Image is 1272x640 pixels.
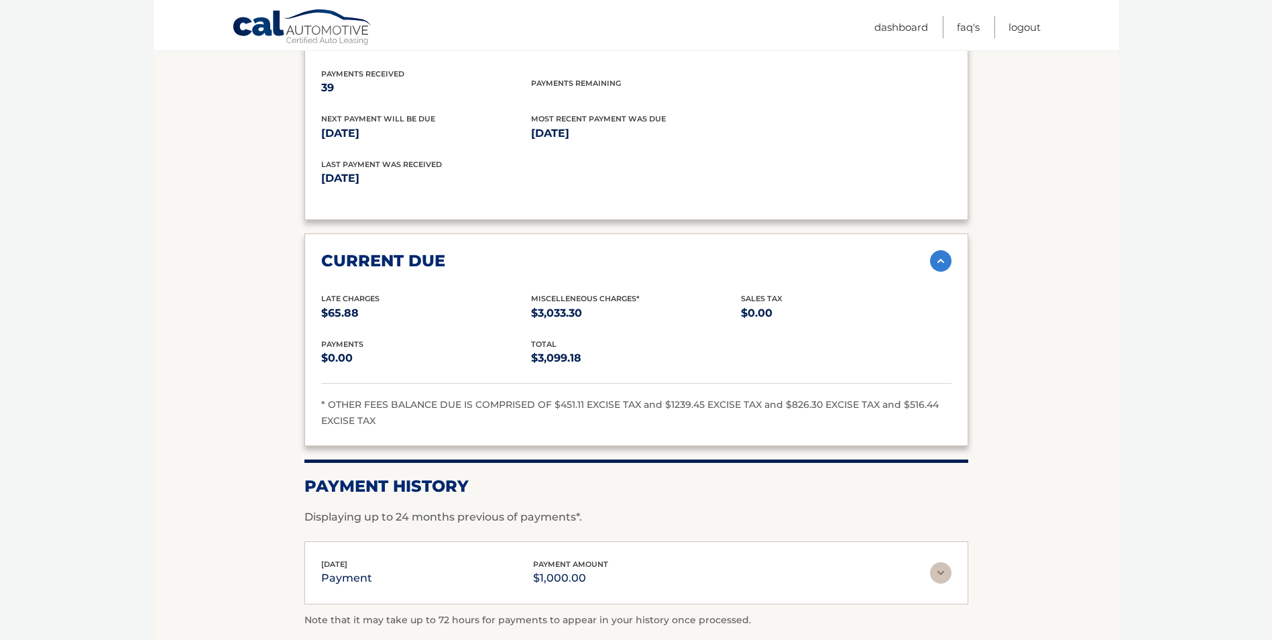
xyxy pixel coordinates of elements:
[321,294,380,303] span: Late Charges
[531,339,557,349] span: total
[321,114,435,123] span: Next Payment will be due
[930,562,951,584] img: accordion-rest.svg
[533,569,608,588] p: $1,000.00
[321,304,531,323] p: $65.88
[533,559,608,569] span: payment amount
[321,78,531,97] p: 39
[957,16,980,38] a: FAQ's
[321,349,531,368] p: $0.00
[304,476,968,496] h2: Payment History
[930,250,951,272] img: accordion-active.svg
[531,304,741,323] p: $3,033.30
[531,294,640,303] span: Miscelleneous Charges*
[321,559,347,569] span: [DATE]
[304,612,968,629] p: Note that it may take up to 72 hours for payments to appear in your history once processed.
[232,9,373,48] a: Cal Automotive
[874,16,928,38] a: Dashboard
[321,397,951,429] div: * OTHER FEES BALANCE DUE IS COMPRISED OF $451.11 EXCISE TAX and $1239.45 EXCISE TAX and $826.30 E...
[321,251,445,271] h2: current due
[321,160,442,169] span: Last Payment was received
[531,78,621,88] span: Payments Remaining
[531,124,741,143] p: [DATE]
[741,304,951,323] p: $0.00
[1008,16,1041,38] a: Logout
[321,169,636,188] p: [DATE]
[741,294,783,303] span: Sales Tax
[531,114,666,123] span: Most Recent Payment Was Due
[321,339,363,349] span: payments
[531,349,741,368] p: $3,099.18
[321,69,404,78] span: Payments Received
[321,569,372,588] p: payment
[304,509,968,525] p: Displaying up to 24 months previous of payments*.
[321,124,531,143] p: [DATE]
